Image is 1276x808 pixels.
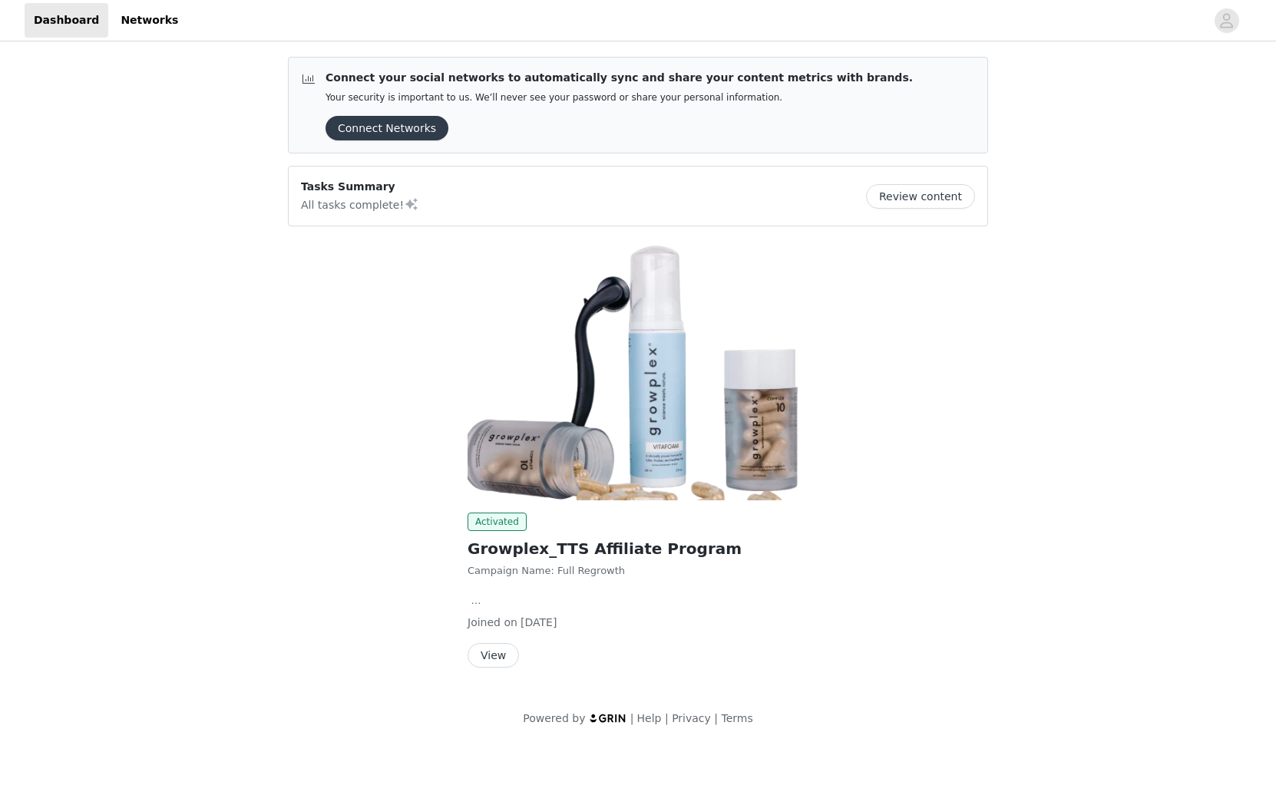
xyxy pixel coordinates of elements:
[521,616,557,628] span: [DATE]
[589,713,627,723] img: logo
[326,92,913,104] p: Your security is important to us. We’ll never see your password or share your personal information.
[672,712,711,724] a: Privacy
[714,712,718,724] span: |
[111,3,187,38] a: Networks
[468,245,808,500] img: Growplex (Joybyte)
[301,195,419,213] p: All tasks complete!
[468,513,527,531] span: Activated
[468,650,519,661] a: View
[326,116,448,140] button: Connect Networks
[630,712,634,724] span: |
[637,712,662,724] a: Help
[665,712,669,724] span: |
[468,537,808,560] h2: Growplex_TTS Affiliate Program
[468,643,519,668] button: View
[523,712,585,724] span: Powered by
[468,563,808,579] p: Campaign Name: Full Regrowth
[468,616,517,628] span: Joined on
[25,3,108,38] a: Dashboard
[1219,8,1234,33] div: avatar
[866,184,975,209] button: Review content
[301,179,419,195] p: Tasks Summary
[326,70,913,86] p: Connect your social networks to automatically sync and share your content metrics with brands.
[721,712,752,724] a: Terms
